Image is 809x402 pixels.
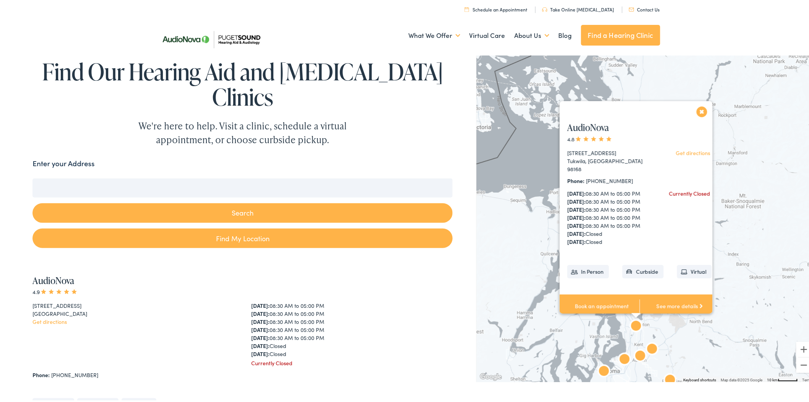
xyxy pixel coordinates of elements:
li: Curbside [622,263,664,277]
strong: [DATE]: [251,340,270,348]
strong: [DATE]: [251,324,270,332]
strong: Phone: [567,175,585,183]
a: Book an appointment [560,293,640,317]
a: Virtual Care [469,20,505,48]
strong: [DATE]: [567,220,586,228]
span: 4.9 [32,286,78,294]
div: Currently Closed [669,188,711,196]
div: AudioNova [640,336,664,361]
a: [PHONE_NUMBER] [51,369,98,377]
div: AudioNova [658,367,682,392]
strong: [DATE]: [251,316,270,324]
strong: [DATE]: [251,308,270,316]
div: [STREET_ADDRESS] [32,300,234,308]
a: Find a Hearing Clinic [581,23,660,44]
div: We're here to help. Visit a clinic, schedule a virtual appointment, or choose curbside pickup. [120,118,365,145]
strong: [DATE]: [567,204,586,212]
div: [GEOGRAPHIC_DATA] [32,308,234,316]
strong: [DATE]: [567,188,586,196]
input: Enter your address or zip code [32,177,453,196]
li: In Person [567,263,609,277]
div: Currently Closed [251,358,453,366]
a: [PHONE_NUMBER] [586,175,633,183]
a: See more details [640,293,720,317]
div: 08:30 AM to 05:00 PM 08:30 AM to 05:00 PM 08:30 AM to 05:00 PM 08:30 AM to 05:00 PM 08:30 AM to 0... [567,188,654,244]
strong: [DATE]: [251,332,270,340]
a: Get directions [676,147,711,155]
img: utility icon [542,6,547,10]
a: Schedule an Appointment [465,5,528,11]
strong: [DATE]: [251,300,270,308]
button: Close [695,103,709,117]
div: AudioNova [628,343,653,368]
a: Take Online [MEDICAL_DATA] [542,5,614,11]
div: Tukwila, [GEOGRAPHIC_DATA] 98168 [567,155,654,172]
a: Contact Us [629,5,660,11]
span: 10 km [767,376,778,381]
a: Find My Location [32,227,453,247]
button: Search [32,202,453,221]
div: [STREET_ADDRESS] [567,147,654,155]
div: AudioNova [624,313,648,338]
span: Map data ©2025 Google [721,376,763,381]
strong: [DATE]: [251,348,270,356]
button: Keyboard shortcuts [684,376,716,381]
strong: [DATE]: [567,196,586,204]
a: AudioNova [32,273,74,285]
a: AudioNova [567,119,609,132]
div: AudioNova [592,358,616,383]
a: What We Offer [409,20,460,48]
span: 4.8 [567,134,613,141]
strong: [DATE]: [567,236,586,244]
img: utility icon [465,5,469,10]
div: AudioNova [612,346,637,371]
button: Map Scale: 10 km per 48 pixels [765,375,800,381]
img: utility icon [629,6,634,10]
h1: Find Our Hearing Aid and [MEDICAL_DATA] Clinics [32,57,453,108]
strong: [DATE]: [567,228,586,236]
strong: [DATE]: [567,212,586,220]
li: Virtual [677,263,712,277]
img: Google [478,371,504,381]
div: 08:30 AM to 05:00 PM 08:30 AM to 05:00 PM 08:30 AM to 05:00 PM 08:30 AM to 05:00 PM 08:30 AM to 0... [251,300,453,356]
a: Get directions [32,316,67,324]
strong: Phone: [32,369,50,377]
a: Blog [559,20,572,48]
a: Open this area in Google Maps (opens a new window) [478,371,504,381]
a: About Us [515,20,549,48]
label: Enter your Address [32,157,94,168]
